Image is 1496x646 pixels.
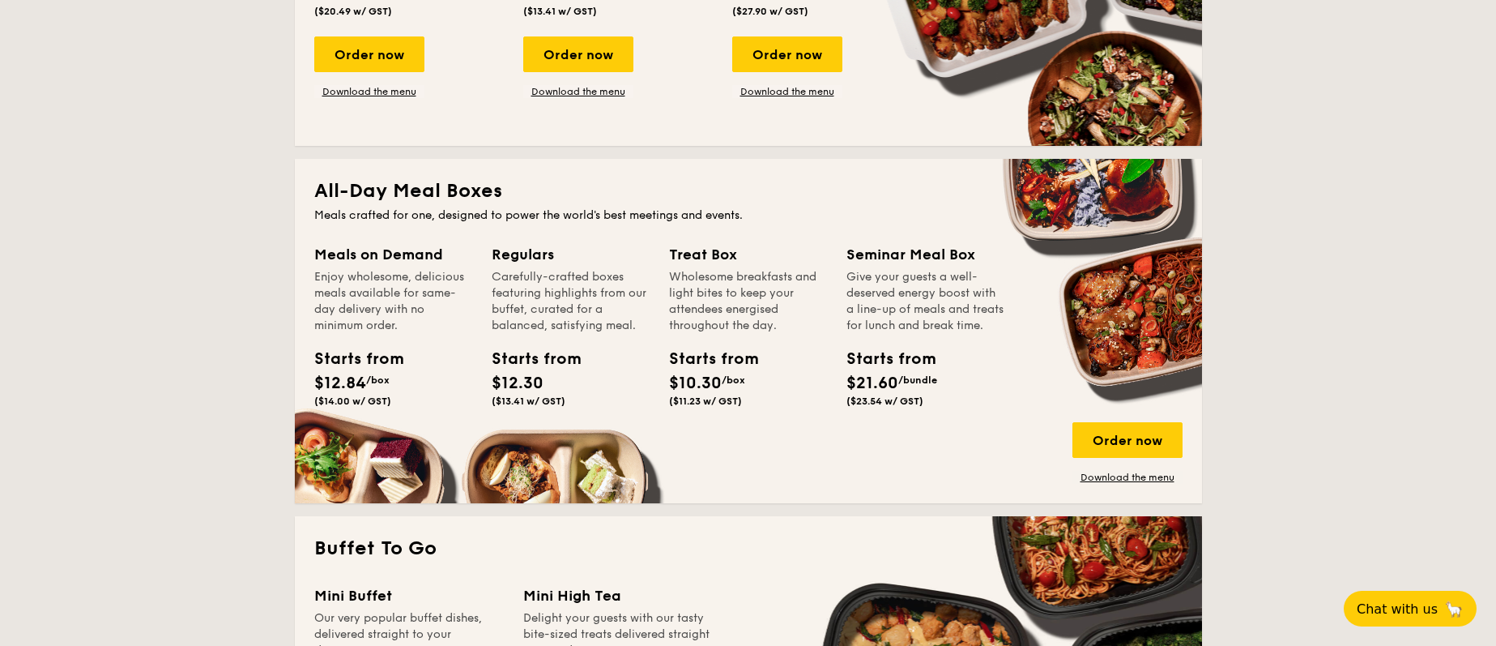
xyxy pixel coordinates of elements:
[492,347,565,371] div: Starts from
[314,36,424,72] div: Order now
[314,243,472,266] div: Meals on Demand
[669,374,722,393] span: $10.30
[314,347,387,371] div: Starts from
[314,396,391,407] span: ($14.00 w/ GST)
[732,36,842,72] div: Order now
[1344,591,1477,627] button: Chat with us🦙
[722,374,745,386] span: /box
[669,243,827,266] div: Treat Box
[492,243,650,266] div: Regulars
[669,396,742,407] span: ($11.23 w/ GST)
[492,374,543,393] span: $12.30
[732,85,842,98] a: Download the menu
[1357,601,1438,617] span: Chat with us
[314,536,1183,562] h2: Buffet To Go
[314,85,424,98] a: Download the menu
[523,36,633,72] div: Order now
[1072,471,1183,484] a: Download the menu
[732,6,808,17] span: ($27.90 w/ GST)
[314,207,1183,224] div: Meals crafted for one, designed to power the world's best meetings and events.
[492,269,650,334] div: Carefully-crafted boxes featuring highlights from our buffet, curated for a balanced, satisfying ...
[314,374,366,393] span: $12.84
[314,178,1183,204] h2: All-Day Meal Boxes
[1444,600,1464,618] span: 🦙
[669,269,827,334] div: Wholesome breakfasts and light bites to keep your attendees energised throughout the day.
[523,584,713,607] div: Mini High Tea
[846,243,1004,266] div: Seminar Meal Box
[846,347,919,371] div: Starts from
[669,347,742,371] div: Starts from
[1072,422,1183,458] div: Order now
[898,374,937,386] span: /bundle
[523,85,633,98] a: Download the menu
[846,396,923,407] span: ($23.54 w/ GST)
[492,396,565,407] span: ($13.41 w/ GST)
[314,269,472,334] div: Enjoy wholesome, delicious meals available for same-day delivery with no minimum order.
[846,269,1004,334] div: Give your guests a well-deserved energy boost with a line-up of meals and treats for lunch and br...
[314,6,392,17] span: ($20.49 w/ GST)
[846,374,898,393] span: $21.60
[523,6,597,17] span: ($13.41 w/ GST)
[314,584,504,607] div: Mini Buffet
[366,374,390,386] span: /box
